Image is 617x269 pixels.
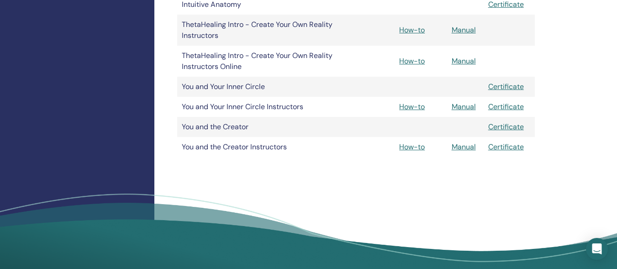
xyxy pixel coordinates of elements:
a: Certificate [488,82,524,91]
a: How-to [399,102,425,111]
a: Manual [452,25,476,35]
div: Open Intercom Messenger [586,238,608,260]
a: Manual [452,102,476,111]
td: You and Your Inner Circle [177,77,342,97]
a: Certificate [488,122,524,132]
td: ThetaHealing Intro - Create Your Own Reality Instructors Online [177,46,342,77]
td: You and the Creator Instructors [177,137,342,157]
a: How-to [399,25,425,35]
a: Certificate [488,102,524,111]
td: You and the Creator [177,117,342,137]
a: Manual [452,142,476,152]
a: How-to [399,56,425,66]
td: ThetaHealing Intro - Create Your Own Reality Instructors [177,15,342,46]
a: How-to [399,142,425,152]
a: Certificate [488,142,524,152]
td: You and Your Inner Circle Instructors [177,97,342,117]
a: Manual [452,56,476,66]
